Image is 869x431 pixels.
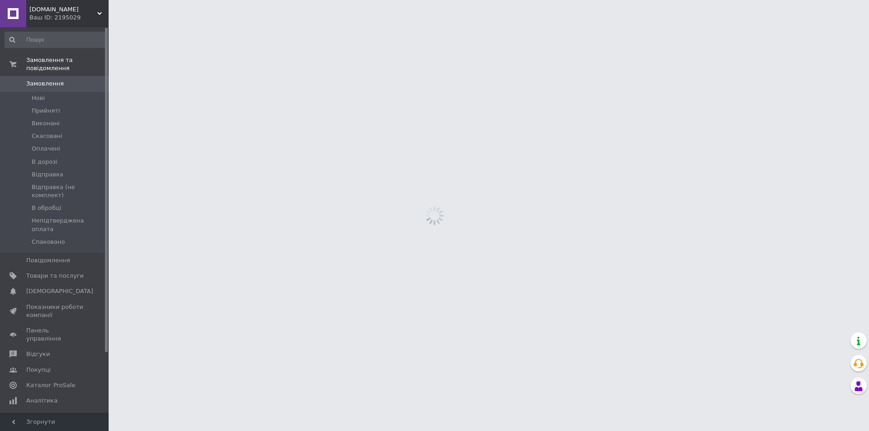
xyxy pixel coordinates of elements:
span: Скасовані [32,132,62,140]
span: Товари та послуги [26,272,84,280]
span: Нові [32,94,45,102]
div: Ваш ID: 2195029 [29,14,109,22]
span: dellux.com.ua [29,5,97,14]
span: Повідомлення [26,256,70,265]
span: Оплачені [32,145,60,153]
span: [DEMOGRAPHIC_DATA] [26,287,93,295]
span: В обробці [32,204,62,212]
span: Каталог ProSale [26,381,75,389]
span: Виконані [32,119,60,128]
span: Непідтверджена оплата [32,217,106,233]
span: Спаковано [32,238,65,246]
span: Відгуки [26,350,50,358]
span: Показники роботи компанії [26,303,84,319]
span: Покупці [26,366,51,374]
span: Замовлення [26,80,64,88]
span: Прийняті [32,107,60,115]
span: Аналітика [26,397,57,405]
span: Інструменти веб-майстра та SEO [26,412,84,428]
input: Пошук [5,32,107,48]
span: Панель управління [26,327,84,343]
span: Відправка (не комплект) [32,183,106,199]
span: Відправка [32,171,63,179]
span: Замовлення та повідомлення [26,56,109,72]
span: В дорозі [32,158,57,166]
